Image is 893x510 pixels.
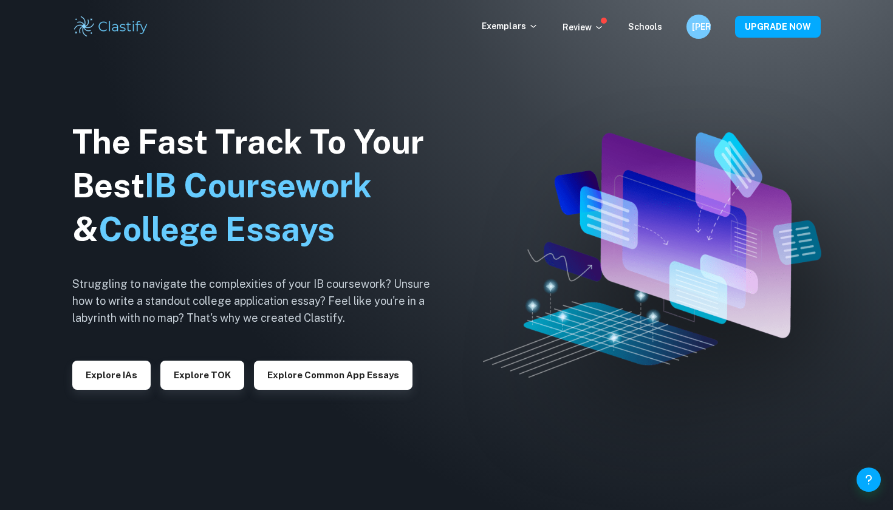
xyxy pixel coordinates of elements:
button: Explore IAs [72,361,151,390]
a: Schools [628,22,662,32]
button: Help and Feedback [857,467,881,492]
h6: Struggling to navigate the complexities of your IB coursework? Unsure how to write a standout col... [72,276,449,327]
button: Explore Common App essays [254,361,412,390]
img: Clastify hero [483,132,822,377]
h6: [PERSON_NAME] [692,20,706,33]
button: UPGRADE NOW [735,16,821,38]
a: Explore IAs [72,369,151,380]
span: College Essays [98,210,335,248]
p: Review [563,21,604,34]
button: [PERSON_NAME] [686,15,711,39]
p: Exemplars [482,19,538,33]
a: Explore TOK [160,369,244,380]
img: Clastify logo [72,15,149,39]
button: Explore TOK [160,361,244,390]
a: Explore Common App essays [254,369,412,380]
span: IB Coursework [145,166,372,205]
h1: The Fast Track To Your Best & [72,120,449,251]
